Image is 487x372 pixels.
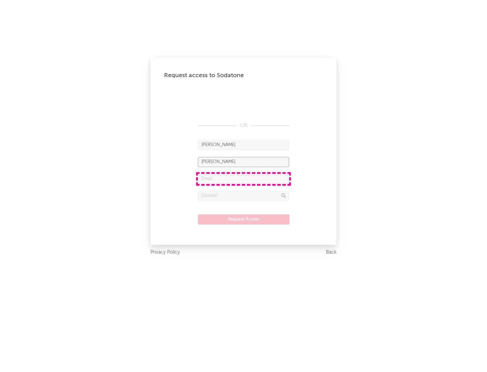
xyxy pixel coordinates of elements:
[198,191,289,201] input: Division
[198,174,289,184] input: Email
[198,157,289,167] input: Last Name
[150,248,180,257] a: Privacy Policy
[164,71,323,79] div: Request access to Sodatone
[198,214,289,225] button: Request Access
[198,122,289,130] div: OR
[326,248,337,257] a: Back
[198,140,289,150] input: First Name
